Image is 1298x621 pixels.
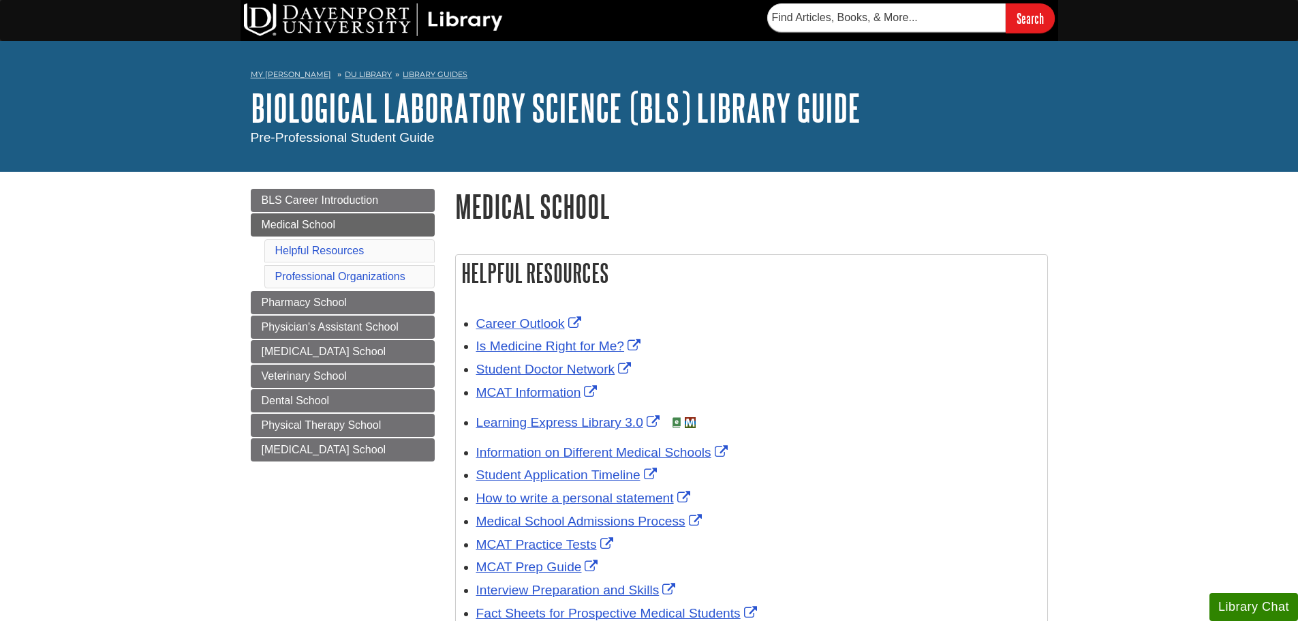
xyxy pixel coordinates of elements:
button: Library Chat [1209,593,1298,621]
a: Link opens in new window [476,385,601,399]
span: Veterinary School [262,370,347,382]
a: Link opens in new window [476,491,694,505]
div: Guide Page Menu [251,189,435,461]
a: Link opens in new window [476,583,679,597]
a: Link opens in new window [476,468,660,482]
span: [MEDICAL_DATA] School [262,444,386,455]
nav: breadcrumb [251,65,1048,87]
a: Link opens in new window [476,514,705,528]
input: Find Articles, Books, & More... [767,3,1006,32]
a: BLS Career Introduction [251,189,435,212]
input: Search [1006,3,1055,33]
span: Pre-Professional Student Guide [251,130,435,145]
a: Physical Therapy School [251,414,435,437]
span: Physical Therapy School [262,419,382,431]
a: Link opens in new window [476,415,663,429]
a: Link opens in new window [476,537,617,551]
a: Medical School [251,213,435,237]
img: e-Book [671,417,682,428]
a: Pharmacy School [251,291,435,314]
a: Link opens in new window [476,316,585,331]
span: Physician's Assistant School [262,321,399,333]
form: Searches DU Library's articles, books, and more [767,3,1055,33]
img: DU Library [244,3,503,36]
h2: Helpful Resources [456,255,1047,291]
a: Link opens in new window [476,339,645,353]
a: DU Library [345,70,392,79]
span: Dental School [262,395,330,406]
a: Dental School [251,389,435,412]
a: Link opens in new window [476,606,760,620]
span: BLS Career Introduction [262,194,379,206]
span: Medical School [262,219,336,230]
a: My [PERSON_NAME] [251,69,331,80]
a: Link opens in new window [476,362,635,376]
a: Biological Laboratory Science (BLS) Library Guide [251,87,861,129]
a: Link opens in new window [476,560,602,574]
a: Helpful Resources [275,245,365,256]
span: [MEDICAL_DATA] School [262,346,386,357]
a: Link opens in new window [476,445,731,459]
a: Veterinary School [251,365,435,388]
img: MeL (Michigan electronic Library) [685,417,696,428]
a: Library Guides [403,70,467,79]
a: [MEDICAL_DATA] School [251,340,435,363]
h1: Medical School [455,189,1048,224]
span: Pharmacy School [262,297,347,308]
a: Professional Organizations [275,271,405,282]
a: [MEDICAL_DATA] School [251,438,435,461]
a: Physician's Assistant School [251,316,435,339]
